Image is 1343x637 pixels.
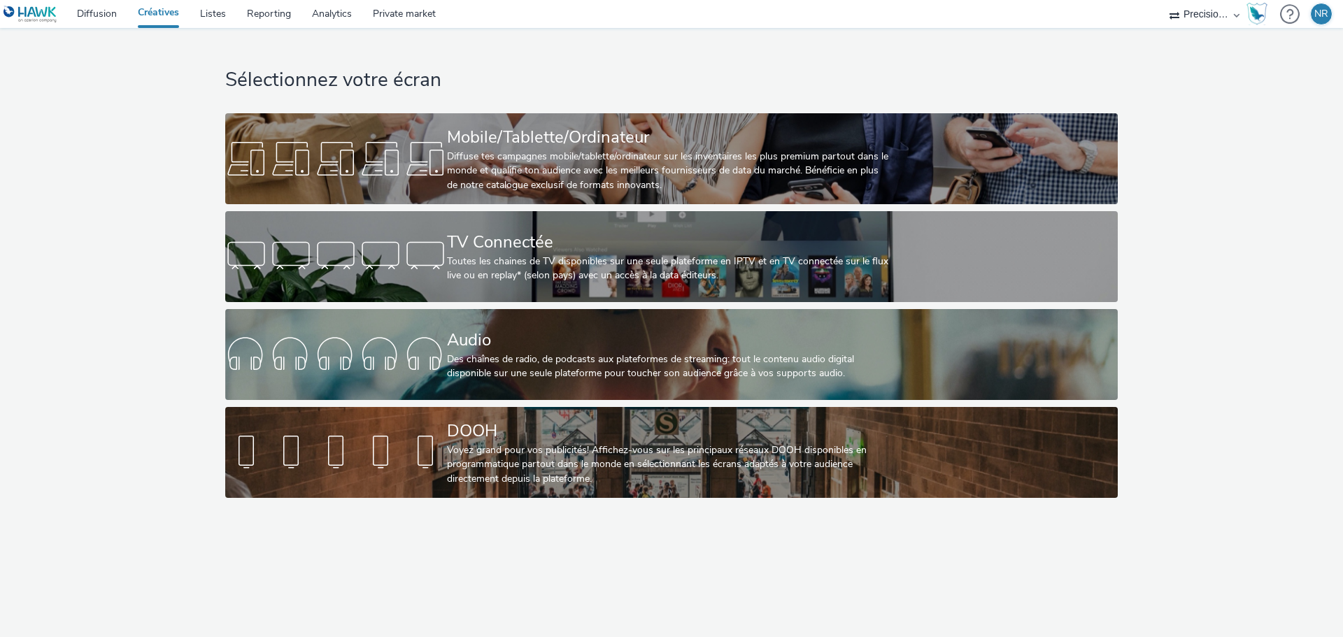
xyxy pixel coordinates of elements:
[225,309,1117,400] a: AudioDes chaînes de radio, de podcasts aux plateformes de streaming: tout le contenu audio digita...
[447,419,890,443] div: DOOH
[447,328,890,352] div: Audio
[225,67,1117,94] h1: Sélectionnez votre écran
[225,407,1117,498] a: DOOHVoyez grand pour vos publicités! Affichez-vous sur les principaux réseaux DOOH disponibles en...
[1246,3,1273,25] a: Hawk Academy
[1246,3,1267,25] img: Hawk Academy
[225,113,1117,204] a: Mobile/Tablette/OrdinateurDiffuse tes campagnes mobile/tablette/ordinateur sur les inventaires le...
[447,150,890,192] div: Diffuse tes campagnes mobile/tablette/ordinateur sur les inventaires les plus premium partout dan...
[3,6,57,23] img: undefined Logo
[447,125,890,150] div: Mobile/Tablette/Ordinateur
[447,443,890,486] div: Voyez grand pour vos publicités! Affichez-vous sur les principaux réseaux DOOH disponibles en pro...
[225,211,1117,302] a: TV ConnectéeToutes les chaines de TV disponibles sur une seule plateforme en IPTV et en TV connec...
[1314,3,1328,24] div: NR
[447,230,890,255] div: TV Connectée
[447,352,890,381] div: Des chaînes de radio, de podcasts aux plateformes de streaming: tout le contenu audio digital dis...
[447,255,890,283] div: Toutes les chaines de TV disponibles sur une seule plateforme en IPTV et en TV connectée sur le f...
